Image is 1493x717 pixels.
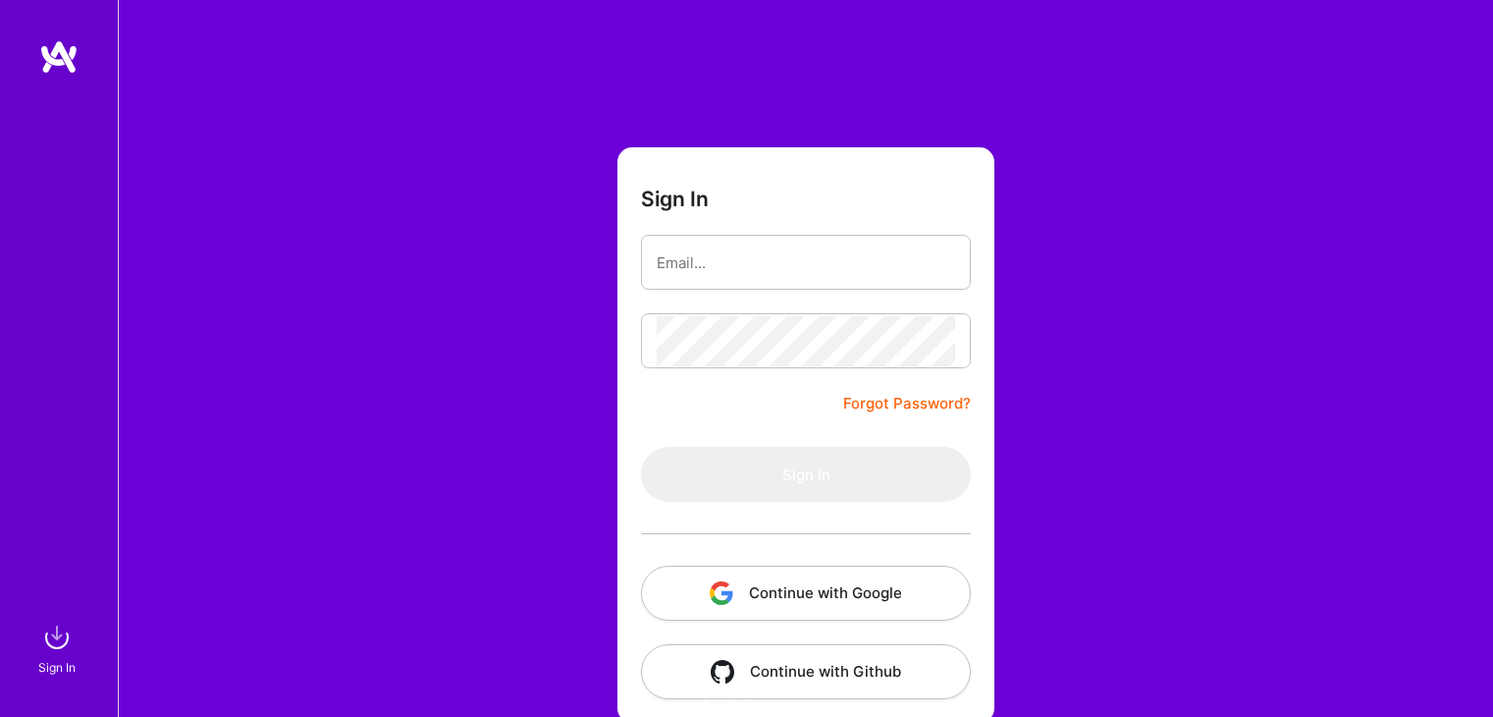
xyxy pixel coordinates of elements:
img: icon [710,581,733,605]
h3: Sign In [641,187,709,211]
img: icon [711,660,734,684]
button: Continue with Github [641,644,971,699]
img: sign in [37,618,77,657]
button: Continue with Google [641,566,971,621]
a: sign inSign In [41,618,77,678]
input: Email... [657,238,955,288]
button: Sign In [641,447,971,502]
div: Sign In [38,657,76,678]
img: logo [39,39,79,75]
a: Forgot Password? [843,392,971,415]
